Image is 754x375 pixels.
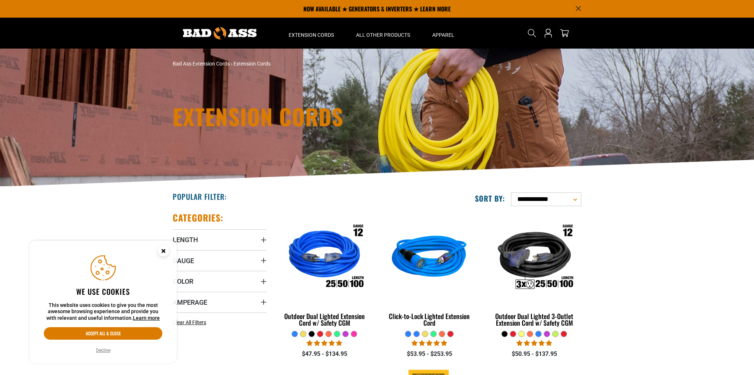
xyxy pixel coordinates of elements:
div: Outdoor Dual Lighted 3-Outlet Extension Cord w/ Safety CGM [487,313,581,326]
div: $53.95 - $253.95 [383,350,476,358]
h1: Extension Cords [173,105,441,127]
span: Extension Cords [233,61,271,67]
span: All Other Products [356,32,410,38]
button: Decline [94,347,113,354]
span: › [231,61,232,67]
span: 4.80 stars [517,340,552,347]
span: Gauge [173,257,194,265]
span: Apparel [432,32,454,38]
nav: breadcrumbs [173,60,441,68]
summary: Length [173,229,267,250]
summary: All Other Products [345,18,421,49]
div: Outdoor Dual Lighted Extension Cord w/ Safety CGM [278,313,371,326]
span: Extension Cords [289,32,334,38]
a: Clear All Filters [173,319,209,326]
label: Sort by: [475,194,505,203]
a: Outdoor Dual Lighted 3-Outlet Extension Cord w/ Safety CGM Outdoor Dual Lighted 3-Outlet Extensio... [487,212,581,330]
img: Outdoor Dual Lighted 3-Outlet Extension Cord w/ Safety CGM [488,216,581,300]
h2: Popular Filter: [173,192,227,201]
span: Clear All Filters [173,319,206,325]
div: $50.95 - $137.95 [487,350,581,358]
img: blue [383,216,476,300]
span: Color [173,277,193,286]
h2: We use cookies [44,287,162,296]
summary: Color [173,271,267,291]
h2: Categories: [173,212,223,223]
span: Amperage [173,298,207,307]
summary: Extension Cords [278,18,345,49]
a: Outdoor Dual Lighted Extension Cord w/ Safety CGM Outdoor Dual Lighted Extension Cord w/ Safety CGM [278,212,371,330]
summary: Apparel [421,18,465,49]
a: Bad Ass Extension Cords [173,61,230,67]
span: 4.87 stars [412,340,447,347]
img: Outdoor Dual Lighted Extension Cord w/ Safety CGM [278,216,371,300]
p: This website uses cookies to give you the most awesome browsing experience and provide you with r... [44,302,162,322]
a: Learn more [133,315,160,321]
summary: Search [526,27,538,39]
div: $47.95 - $134.95 [278,350,371,358]
button: Accept all & close [44,327,162,340]
summary: Gauge [173,250,267,271]
div: Click-to-Lock Lighted Extension Cord [383,313,476,326]
span: Length [173,236,198,244]
summary: Amperage [173,292,267,312]
a: blue Click-to-Lock Lighted Extension Cord [383,212,476,330]
img: Bad Ass Extension Cords [183,27,257,39]
span: 4.81 stars [307,340,342,347]
aside: Cookie Consent [29,241,177,364]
